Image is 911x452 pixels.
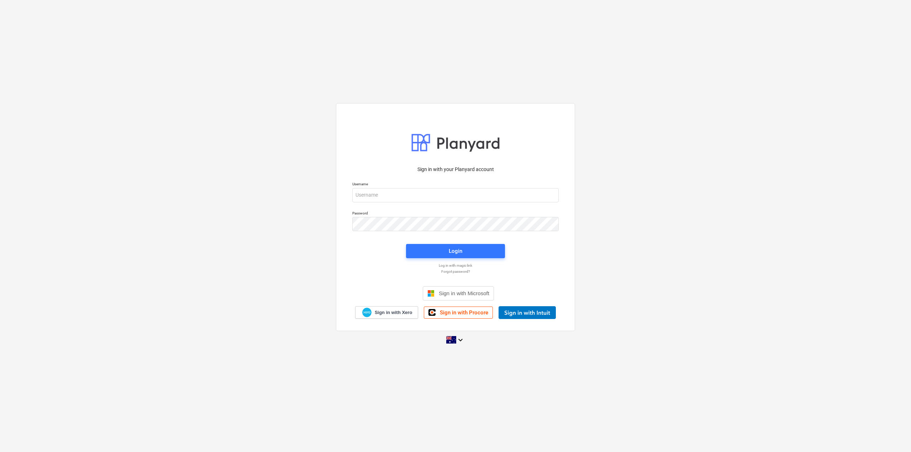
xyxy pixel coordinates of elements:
img: Microsoft logo [427,290,435,297]
i: keyboard_arrow_down [456,336,465,344]
span: Sign in with Microsoft [439,290,489,296]
button: Login [406,244,505,258]
img: Xero logo [362,308,372,317]
div: Login [449,246,462,256]
a: Sign in with Xero [355,306,418,319]
span: Sign in with Xero [375,309,412,316]
input: Username [352,188,559,202]
a: Sign in with Procore [424,307,493,319]
p: Password [352,211,559,217]
span: Sign in with Procore [440,309,488,316]
a: Forgot password? [349,269,562,274]
p: Sign in with your Planyard account [352,166,559,173]
a: Log in with magic link [349,263,562,268]
p: Username [352,182,559,188]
